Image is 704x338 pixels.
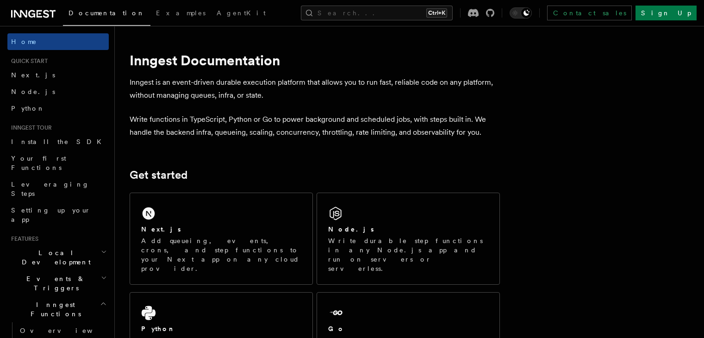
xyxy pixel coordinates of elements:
[7,133,109,150] a: Install the SDK
[211,3,271,25] a: AgentKit
[7,57,48,65] span: Quick start
[11,207,91,223] span: Setting up your app
[7,274,101,293] span: Events & Triggers
[7,33,109,50] a: Home
[7,67,109,83] a: Next.js
[7,244,109,270] button: Local Development
[328,324,345,333] h2: Go
[63,3,150,26] a: Documentation
[217,9,266,17] span: AgentKit
[426,8,447,18] kbd: Ctrl+K
[130,52,500,69] h1: Inngest Documentation
[510,7,532,19] button: Toggle dark mode
[11,37,37,46] span: Home
[130,193,313,285] a: Next.jsAdd queueing, events, crons, and step functions to your Next app on any cloud provider.
[150,3,211,25] a: Examples
[635,6,697,20] a: Sign Up
[7,83,109,100] a: Node.js
[7,300,100,319] span: Inngest Functions
[11,105,45,112] span: Python
[69,9,145,17] span: Documentation
[328,236,488,273] p: Write durable step functions in any Node.js app and run on servers or serverless.
[141,225,181,234] h2: Next.js
[317,193,500,285] a: Node.jsWrite durable step functions in any Node.js app and run on servers or serverless.
[7,235,38,243] span: Features
[130,113,500,139] p: Write functions in TypeScript, Python or Go to power background and scheduled jobs, with steps bu...
[130,76,500,102] p: Inngest is an event-driven durable execution platform that allows you to run fast, reliable code ...
[7,296,109,322] button: Inngest Functions
[7,150,109,176] a: Your first Functions
[11,71,55,79] span: Next.js
[156,9,206,17] span: Examples
[130,169,187,182] a: Get started
[7,270,109,296] button: Events & Triggers
[301,6,453,20] button: Search...Ctrl+K
[7,100,109,117] a: Python
[20,327,115,334] span: Overview
[7,176,109,202] a: Leveraging Steps
[328,225,374,234] h2: Node.js
[7,248,101,267] span: Local Development
[11,138,107,145] span: Install the SDK
[11,88,55,95] span: Node.js
[7,124,52,131] span: Inngest tour
[11,155,66,171] span: Your first Functions
[547,6,632,20] a: Contact sales
[141,236,301,273] p: Add queueing, events, crons, and step functions to your Next app on any cloud provider.
[11,181,89,197] span: Leveraging Steps
[7,202,109,228] a: Setting up your app
[141,324,175,333] h2: Python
